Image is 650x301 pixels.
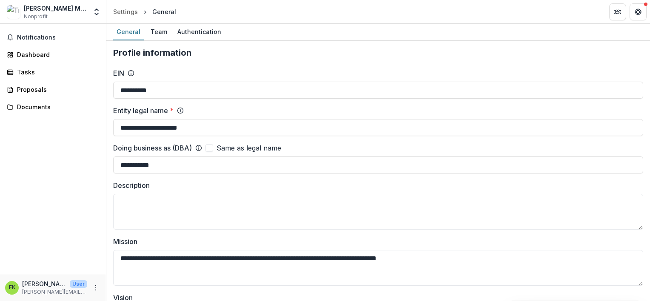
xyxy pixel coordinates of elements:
[9,285,15,290] div: Frank Kane
[17,68,96,77] div: Tasks
[22,288,87,296] p: [PERSON_NAME][EMAIL_ADDRESS][DOMAIN_NAME]
[113,24,144,40] a: General
[113,48,643,58] h2: Profile information
[70,280,87,288] p: User
[17,102,96,111] div: Documents
[147,24,171,40] a: Team
[113,236,638,247] label: Mission
[7,5,20,19] img: Tim Robnett Ministries
[22,279,66,288] p: [PERSON_NAME]
[17,50,96,59] div: Dashboard
[3,82,103,97] a: Proposals
[630,3,647,20] button: Get Help
[174,24,225,40] a: Authentication
[113,68,124,78] label: EIN
[17,85,96,94] div: Proposals
[113,26,144,38] div: General
[91,3,103,20] button: Open entity switcher
[113,143,192,153] label: Doing business as (DBA)
[147,26,171,38] div: Team
[113,105,174,116] label: Entity legal name
[174,26,225,38] div: Authentication
[24,4,87,13] div: [PERSON_NAME] Ministries
[110,6,141,18] a: Settings
[3,65,103,79] a: Tasks
[91,283,101,293] button: More
[3,31,103,44] button: Notifications
[152,7,176,16] div: General
[17,34,99,41] span: Notifications
[24,13,48,20] span: Nonprofit
[113,180,638,190] label: Description
[113,7,138,16] div: Settings
[609,3,626,20] button: Partners
[3,48,103,62] a: Dashboard
[3,100,103,114] a: Documents
[217,143,281,153] span: Same as legal name
[110,6,180,18] nav: breadcrumb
